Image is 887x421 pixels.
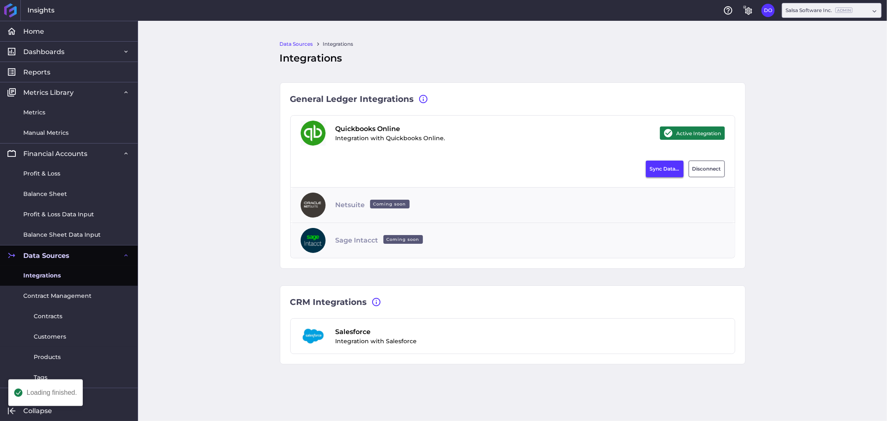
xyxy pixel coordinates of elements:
div: CRM Integrations [290,296,735,308]
div: Dropdown select [782,3,882,18]
div: General Ledger Integrations [290,93,735,105]
span: Sage Intacct [336,235,426,245]
span: Manual Metrics [23,129,69,137]
ins: Admin [835,7,852,13]
span: Contracts [34,312,62,321]
button: Help [721,4,735,17]
div: Integration with Quickbooks Online. [336,124,445,143]
button: User Menu [761,4,775,17]
span: Metrics Library [23,88,74,97]
span: Balance Sheet [23,190,67,198]
span: Data Sources [23,251,69,260]
span: Financial Accounts [23,149,87,158]
span: Integrations [23,271,61,280]
span: Dashboards [23,47,64,56]
div: Active Integration [660,126,725,140]
span: Balance Sheet Data Input [23,230,101,239]
span: Netsuite [336,200,413,210]
div: Salsa Software Inc. [786,7,852,14]
span: Quickbooks Online [336,124,445,134]
div: Loading finished. [27,389,77,396]
a: Integrations [323,40,353,48]
span: Profit & Loss Data Input [23,210,94,219]
span: Profit & Loss [23,169,60,178]
button: General Settings [741,4,755,17]
span: Tags [34,373,47,382]
span: Reports [23,68,50,77]
a: Data Sources [280,40,313,48]
button: Sync Data... [646,161,684,177]
ins: Coming soon [383,235,423,244]
span: Metrics [23,108,45,117]
span: Salesforce [336,327,417,337]
ins: Coming soon [370,200,410,208]
span: Products [34,353,61,362]
div: Integrations [280,51,746,66]
span: Customers [34,332,66,341]
span: Home [23,27,44,36]
span: Contract Management [23,292,91,300]
button: Disconnect [689,161,725,177]
div: Integration with Salesforce [336,327,417,346]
